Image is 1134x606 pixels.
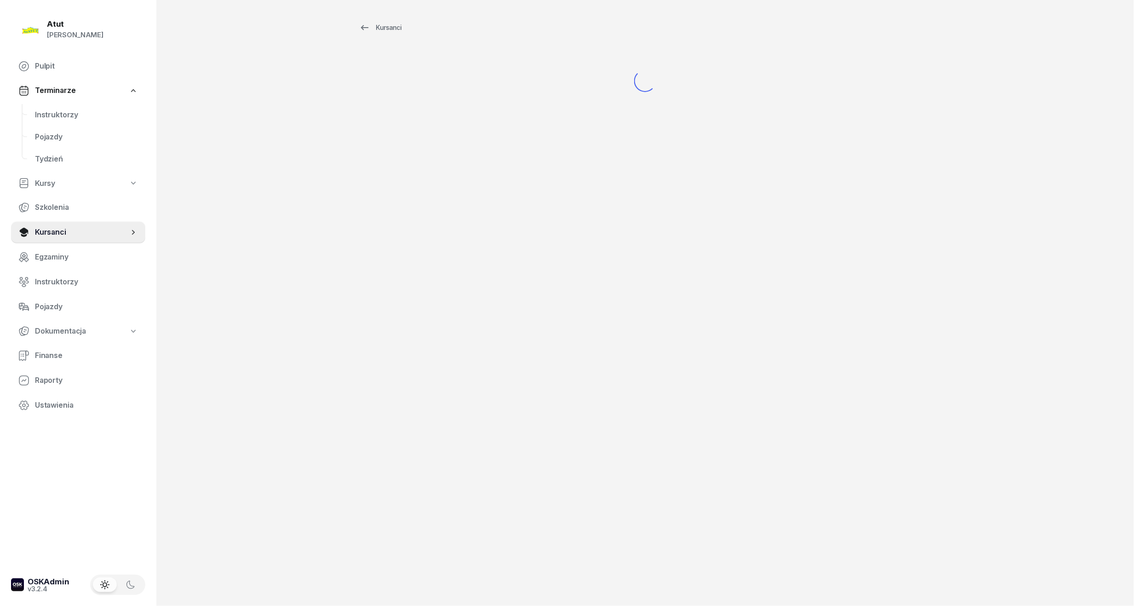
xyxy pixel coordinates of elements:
span: Terminarze [35,85,75,97]
img: logo-xs-dark@2x.png [11,578,24,591]
a: Pojazdy [11,296,145,318]
a: Pulpit [11,55,145,77]
a: Raporty [11,369,145,392]
a: Kursanci [11,221,145,243]
span: Egzaminy [35,251,138,263]
div: [PERSON_NAME] [47,29,103,41]
a: Tydzień [28,148,145,170]
a: Terminarze [11,80,145,101]
span: Pojazdy [35,131,138,143]
a: Finanse [11,345,145,367]
span: Pojazdy [35,301,138,313]
span: Instruktorzy [35,109,138,121]
a: Egzaminy [11,246,145,268]
a: Szkolenia [11,196,145,219]
div: v3.2.4 [28,586,69,592]
span: Instruktorzy [35,276,138,288]
span: Szkolenia [35,202,138,214]
span: Raporty [35,375,138,387]
a: Instruktorzy [11,271,145,293]
div: Kursanci [359,22,401,33]
span: Ustawienia [35,399,138,411]
span: Kursanci [35,226,129,238]
span: Tydzień [35,153,138,165]
a: Ustawienia [11,394,145,416]
a: Kursanci [351,18,410,37]
span: Pulpit [35,60,138,72]
span: Finanse [35,350,138,362]
a: Instruktorzy [28,104,145,126]
span: Kursy [35,178,55,190]
a: Dokumentacja [11,321,145,342]
a: Kursy [11,173,145,194]
span: Dokumentacja [35,325,86,337]
div: OSKAdmin [28,578,69,586]
a: Pojazdy [28,126,145,148]
div: Atut [47,20,103,28]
